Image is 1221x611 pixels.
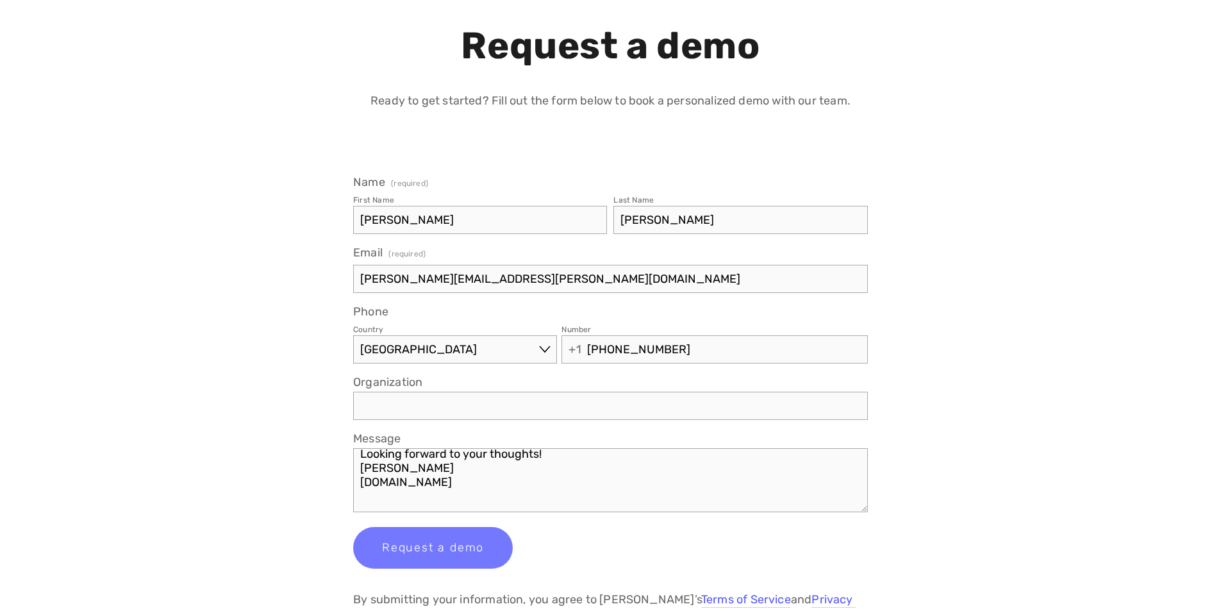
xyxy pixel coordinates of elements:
span: Email [353,246,383,260]
div: Last Name [613,196,654,205]
strong: Request a demo [461,24,760,68]
span: Request a demo [382,540,484,555]
span: Phone [353,305,388,319]
textarea: Hi, Bringing a new product or brand to life is exciting—but protecting it is just as important. I... [353,448,868,512]
div: First Name [353,196,394,205]
span: (required) [391,180,428,187]
a: Terms of Service [701,592,791,608]
span: Name [353,175,385,189]
p: Ready to get started? Fill out the form below to book a personalized demo with our team. [174,92,1047,110]
span: (required) [388,246,426,262]
span: +1 [562,335,587,364]
span: Organization [353,375,422,389]
span: Message [353,431,401,446]
button: Request a demoRequest a demo [353,527,513,569]
div: Number [561,325,591,334]
div: Country [353,325,383,334]
iframe: Chat Widget [1157,549,1221,611]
